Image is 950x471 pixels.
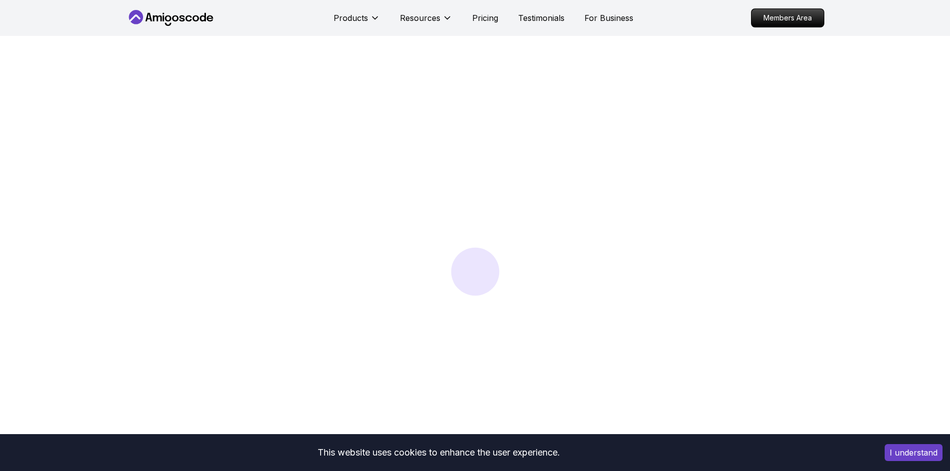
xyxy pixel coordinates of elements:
[400,12,440,24] p: Resources
[885,444,943,461] button: Accept cookies
[518,12,565,24] a: Testimonials
[472,12,498,24] a: Pricing
[7,442,870,464] div: This website uses cookies to enhance the user experience.
[334,12,368,24] p: Products
[752,9,824,27] p: Members Area
[334,12,380,32] button: Products
[584,12,633,24] a: For Business
[751,8,824,27] a: Members Area
[400,12,452,32] button: Resources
